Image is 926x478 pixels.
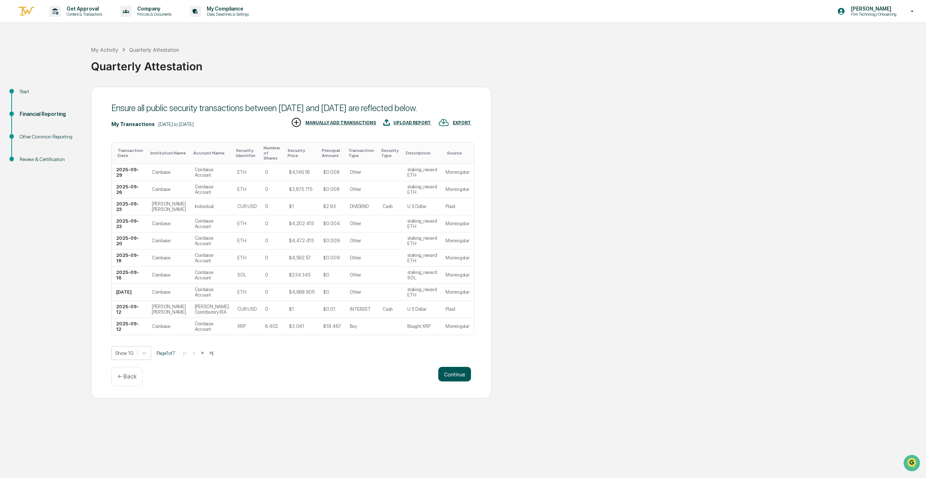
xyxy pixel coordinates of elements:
td: Morningstar [441,267,474,284]
div: Toggle SortBy [447,150,471,156]
div: staking_reward ETH [407,218,437,229]
td: 2025-09-20 [112,232,147,250]
td: Morningstar [441,181,474,198]
span: Data Lookup [15,106,46,113]
div: 🖐️ [7,93,13,98]
div: Cash [383,204,393,209]
div: Toggle SortBy [150,150,187,156]
p: Get Approval [61,6,106,12]
div: $0.009 [323,238,340,243]
div: Review & Certification [20,156,79,163]
td: Plaid [441,301,474,318]
td: 2025-09-26 [112,181,147,198]
p: My Compliance [201,6,253,12]
div: U S Dollar [407,306,426,312]
div: $0.008 [323,187,339,192]
td: 2025-09-12 [112,301,147,318]
div: $3.041 [289,324,304,329]
div: Coinbase [152,238,170,243]
div: XRP [237,324,245,329]
div: ETH [237,221,246,226]
a: Powered byPylon [51,123,88,129]
div: Toggle SortBy [288,148,316,158]
div: 🗄️ [53,93,59,98]
div: Toggle SortBy [381,148,400,158]
div: UPLOAD REPORT [393,120,431,125]
div: Other [350,169,361,175]
p: Firm Technology Onboarding [845,12,900,17]
td: 2025-09-16 [112,267,147,284]
div: $0 [323,272,329,278]
div: [DATE] to [DATE] [158,121,194,127]
div: staking_reward SOL [407,270,437,281]
div: $2.93 [323,204,336,209]
div: $3,875.715 [289,187,312,192]
div: Toggle SortBy [193,150,230,156]
div: Other [350,221,361,226]
div: 6.402 [265,324,278,329]
div: Toggle SortBy [348,148,375,158]
p: How can we help? [7,15,132,27]
p: Policies & Documents [131,12,175,17]
div: Coinbase [152,187,170,192]
div: ETH [237,255,246,260]
iframe: Open customer support [903,454,922,474]
div: Buy [350,324,357,329]
span: Attestations [60,92,90,99]
td: Coinbase Account [190,215,233,232]
img: 1746055101610-c473b297-6a78-478c-a979-82029cc54cd1 [7,56,20,69]
div: Financial Reporting [20,110,79,118]
div: [PERSON_NAME] [PERSON_NAME] [152,304,186,315]
td: Morningstar [441,318,474,335]
div: Other [350,238,361,243]
div: Coinbase [152,272,170,278]
td: 2025-09-23 [112,215,147,232]
div: Quarterly Attestation [129,47,179,53]
div: $0.008 [323,169,339,175]
button: >| [207,350,215,356]
img: EXPORT [438,117,449,128]
p: [PERSON_NAME] [845,6,900,12]
div: staking_reward ETH [407,252,437,263]
a: 🖐️Preclearance [4,89,50,102]
img: UPLOAD REPORT [383,117,390,128]
div: Other [350,272,361,278]
div: INTEREST [350,306,371,312]
td: Coinbase Account [190,267,233,284]
div: $4,592.57 [289,255,311,260]
td: Morningstar [441,164,474,181]
div: Coinbase [152,169,170,175]
div: 0 [265,169,268,175]
p: Data, Deadlines & Settings [201,12,253,17]
div: staking_reward ETH [407,287,437,298]
div: CUR:USD [237,306,256,312]
div: Cash [383,306,393,312]
div: Other [350,255,361,260]
div: [PERSON_NAME] [PERSON_NAME] [152,201,186,212]
div: 0 [265,204,268,209]
button: < [190,350,198,356]
button: |< [181,350,189,356]
a: 🔎Data Lookup [4,103,49,116]
div: $234.345 [289,272,310,278]
div: ETH [237,187,246,192]
span: Pylon [72,124,88,129]
p: Company [131,6,175,12]
td: Morningstar [441,284,474,301]
button: Continue [438,367,471,381]
div: ETH [237,169,246,175]
div: We're available if you need us! [25,63,92,69]
td: [DATE] [112,284,147,301]
div: 0 [265,221,268,226]
div: staking_reward ETH [407,235,437,246]
p: Content & Transactions [61,12,106,17]
div: 0 [265,272,268,278]
span: Preclearance [15,92,47,99]
div: 0 [265,238,268,243]
div: $0.004 [323,221,340,226]
div: Toggle SortBy [322,148,343,158]
td: Coinbase Account [190,232,233,250]
div: SOL [237,272,246,278]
